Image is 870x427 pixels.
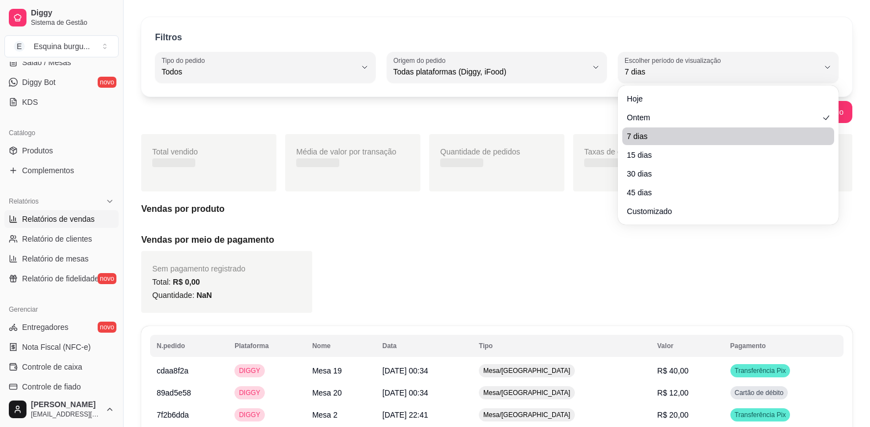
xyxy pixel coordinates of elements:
[22,97,38,108] span: KDS
[625,56,724,65] label: Escolher período de visualização
[4,35,119,57] button: Select a team
[22,381,81,392] span: Controle de fiado
[162,66,356,77] span: Todos
[162,56,209,65] label: Tipo do pedido
[4,124,119,142] div: Catálogo
[152,147,198,156] span: Total vendido
[22,77,56,88] span: Diggy Bot
[627,187,819,198] span: 45 dias
[31,410,101,419] span: [EMAIL_ADDRESS][DOMAIN_NAME]
[152,291,212,300] span: Quantidade:
[141,233,852,247] h5: Vendas por meio de pagamento
[627,131,819,142] span: 7 dias
[22,253,89,264] span: Relatório de mesas
[31,8,114,18] span: Diggy
[152,277,200,286] span: Total:
[155,31,182,44] p: Filtros
[393,56,449,65] label: Origem do pedido
[627,206,819,217] span: Customizado
[22,165,74,176] span: Complementos
[627,93,819,104] span: Hoje
[22,361,82,372] span: Controle de caixa
[584,147,643,156] span: Taxas de entrega
[296,147,396,156] span: Média de valor por transação
[627,112,819,123] span: Ontem
[141,202,852,216] h5: Vendas por produto
[31,400,101,410] span: [PERSON_NAME]
[627,168,819,179] span: 30 dias
[393,66,588,77] span: Todas plataformas (Diggy, iFood)
[22,145,53,156] span: Produtos
[196,291,212,300] span: NaN
[9,197,39,206] span: Relatórios
[22,213,95,225] span: Relatórios de vendas
[14,41,25,52] span: E
[22,233,92,244] span: Relatório de clientes
[22,322,68,333] span: Entregadores
[173,277,200,286] span: R$ 0,00
[440,147,520,156] span: Quantidade de pedidos
[31,18,114,27] span: Sistema de Gestão
[152,264,245,273] span: Sem pagamento registrado
[625,66,819,77] span: 7 dias
[22,341,90,353] span: Nota Fiscal (NFC-e)
[4,301,119,318] div: Gerenciar
[22,57,71,68] span: Salão / Mesas
[627,150,819,161] span: 15 dias
[22,273,99,284] span: Relatório de fidelidade
[34,41,90,52] div: Esquina burgu ...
